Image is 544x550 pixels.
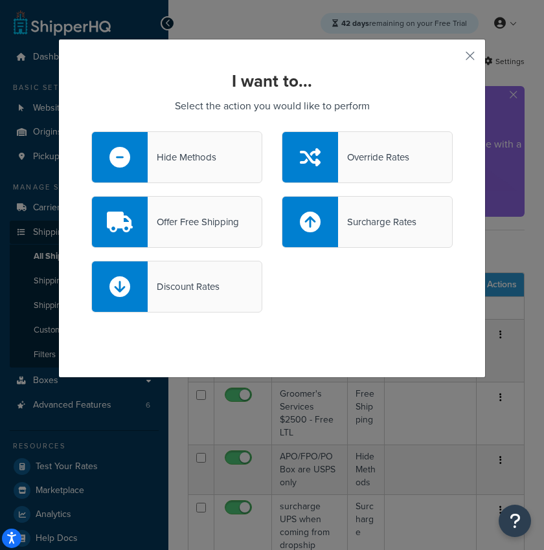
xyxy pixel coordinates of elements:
div: Offer Free Shipping [148,213,239,231]
div: Discount Rates [148,278,220,296]
button: Open Resource Center [499,505,531,537]
div: Override Rates [338,148,409,166]
strong: I want to... [232,69,312,93]
div: Surcharge Rates [338,213,416,231]
p: Select the action you would like to perform [91,97,453,115]
div: Hide Methods [148,148,216,166]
